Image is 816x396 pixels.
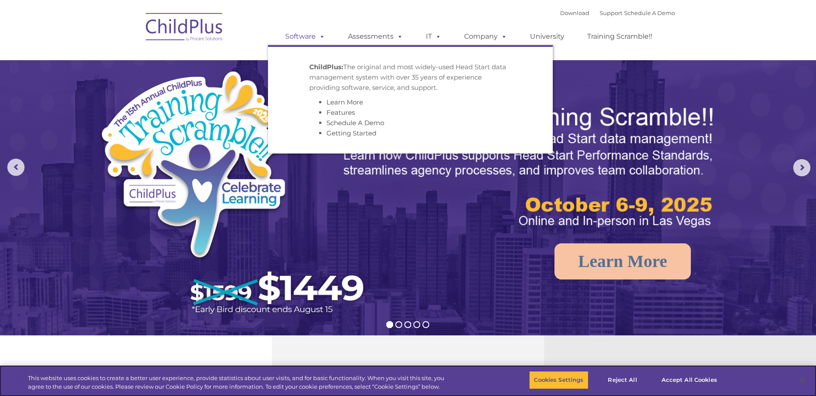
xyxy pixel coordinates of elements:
[326,98,363,106] a: Learn More
[339,28,412,45] a: Assessments
[596,371,650,389] button: Reject All
[326,129,376,137] a: Getting Started
[579,28,661,45] a: Training Scramble!!
[309,63,343,71] strong: ChildPlus:
[600,9,622,16] a: Support
[28,374,449,391] div: This website uses cookies to create a better user experience, provide statistics about user visit...
[657,371,722,389] button: Accept All Cookies
[554,243,691,279] a: Learn More
[326,119,384,127] a: Schedule A Demo
[521,28,573,45] a: University
[326,108,355,117] a: Features
[624,9,675,16] a: Schedule A Demo
[560,9,589,16] a: Download
[417,28,450,45] a: IT
[560,9,675,16] font: |
[529,371,588,389] button: Cookies Settings
[277,28,334,45] a: Software
[142,7,228,50] img: ChildPlus by Procare Solutions
[309,62,511,93] p: The original and most widely-used Head Start data management system with over 35 years of experie...
[793,371,812,390] button: Close
[456,28,516,45] a: Company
